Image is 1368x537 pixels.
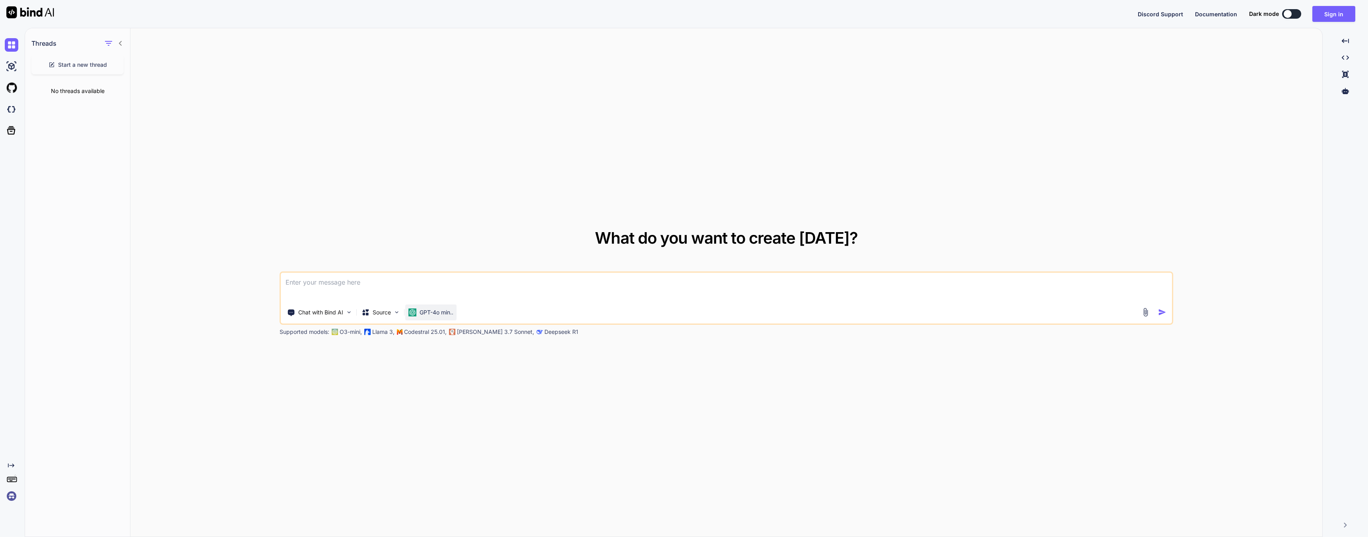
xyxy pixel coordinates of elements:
div: No threads available [25,81,130,101]
span: Dark mode [1249,10,1279,18]
img: Pick Tools [346,309,352,316]
img: darkCloudIdeIcon [5,103,18,116]
p: O3-mini, [340,328,362,336]
img: attachment [1141,308,1150,317]
p: [PERSON_NAME] 3.7 Sonnet, [457,328,534,336]
span: Documentation [1195,11,1237,17]
button: Documentation [1195,10,1237,18]
p: Llama 3, [372,328,394,336]
img: githubLight [5,81,18,95]
span: Start a new thread [58,61,107,69]
h1: Threads [31,39,56,48]
img: claude [536,329,543,335]
img: GPT-4 [332,329,338,335]
img: claude [449,329,455,335]
p: Supported models: [280,328,329,336]
img: icon [1158,308,1166,316]
button: Discord Support [1138,10,1183,18]
p: GPT-4o min.. [420,308,453,316]
button: Sign in [1312,6,1355,22]
p: Source [373,308,391,316]
img: signin [5,489,18,503]
p: Deepseek R1 [544,328,578,336]
img: chat [5,38,18,52]
p: Chat with Bind AI [298,308,343,316]
span: What do you want to create [DATE]? [595,228,858,248]
span: Discord Support [1138,11,1183,17]
img: Mistral-AI [397,329,402,335]
img: Llama2 [364,329,371,335]
img: GPT-4o mini [408,308,416,316]
p: Codestral 25.01, [404,328,447,336]
img: ai-studio [5,60,18,73]
img: Bind AI [6,6,54,18]
img: Pick Models [393,309,400,316]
